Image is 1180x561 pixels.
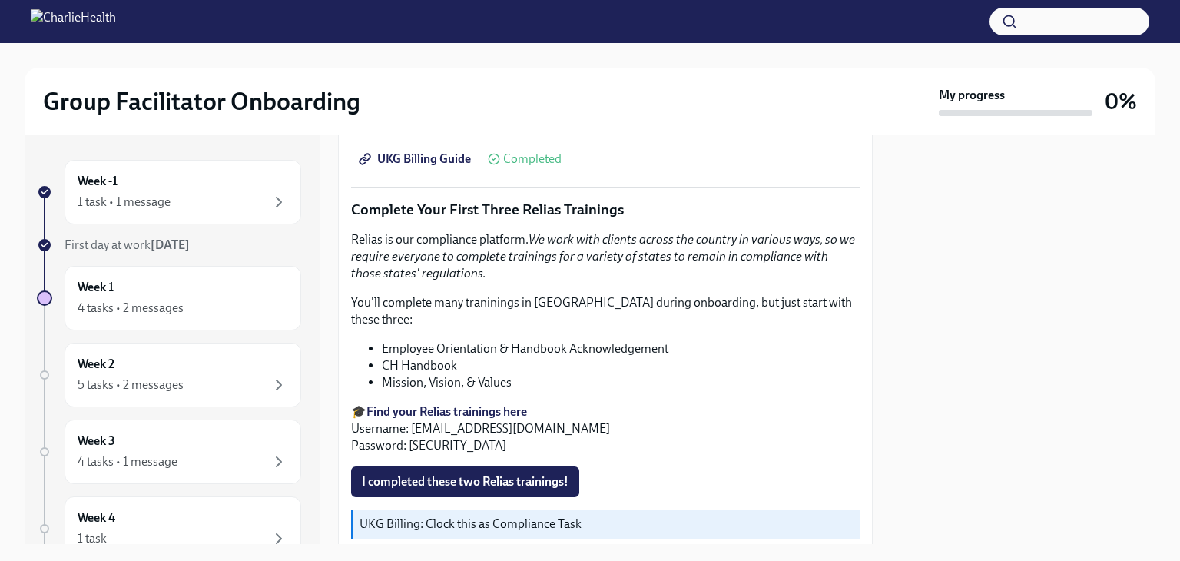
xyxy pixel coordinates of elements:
[78,530,107,547] div: 1 task
[351,294,860,328] p: You'll complete many traninings in [GEOGRAPHIC_DATA] during onboarding, but just start with these...
[503,153,562,165] span: Completed
[362,151,471,167] span: UKG Billing Guide
[78,356,114,373] h6: Week 2
[37,343,301,407] a: Week 25 tasks • 2 messages
[366,404,527,419] a: Find your Relias trainings here
[37,496,301,561] a: Week 41 task
[78,377,184,393] div: 5 tasks • 2 messages
[382,340,860,357] li: Employee Orientation & Handbook Acknowledgement
[78,173,118,190] h6: Week -1
[360,516,854,533] p: UKG Billing: Clock this as Compliance Task
[43,86,360,117] h2: Group Facilitator Onboarding
[1105,88,1137,115] h3: 0%
[31,9,116,34] img: CharlieHealth
[151,237,190,252] strong: [DATE]
[37,420,301,484] a: Week 34 tasks • 1 message
[939,87,1005,104] strong: My progress
[382,374,860,391] li: Mission, Vision, & Values
[37,237,301,254] a: First day at work[DATE]
[78,300,184,317] div: 4 tasks • 2 messages
[78,510,115,526] h6: Week 4
[37,160,301,224] a: Week -11 task • 1 message
[65,237,190,252] span: First day at work
[351,466,579,497] button: I completed these two Relias trainings!
[382,357,860,374] li: CH Handbook
[351,403,860,454] p: 🎓 Username: [EMAIL_ADDRESS][DOMAIN_NAME] Password: [SECURITY_DATA]
[37,266,301,330] a: Week 14 tasks • 2 messages
[362,474,568,490] span: I completed these two Relias trainings!
[78,194,171,211] div: 1 task • 1 message
[78,453,177,470] div: 4 tasks • 1 message
[351,232,855,280] em: We work with clients across the country in various ways, so we require everyone to complete train...
[351,144,482,174] a: UKG Billing Guide
[351,231,860,282] p: Relias is our compliance platform.
[78,279,114,296] h6: Week 1
[78,433,115,450] h6: Week 3
[351,200,860,220] p: Complete Your First Three Relias Trainings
